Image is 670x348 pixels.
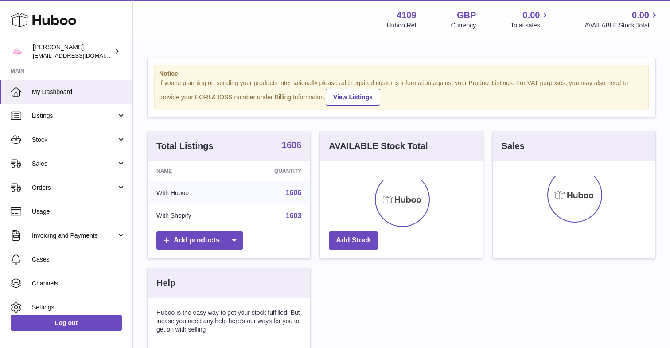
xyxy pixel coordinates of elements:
[235,161,310,181] th: Quantity
[387,21,417,30] div: Huboo Ref
[510,21,550,30] span: Total sales
[282,141,302,149] strong: 1606
[32,88,126,96] span: My Dashboard
[523,9,540,21] span: 0.00
[32,231,117,240] span: Invoicing and Payments
[159,70,644,78] strong: Notice
[156,277,175,289] h3: Help
[326,89,380,106] a: View Listings
[502,140,525,152] h3: Sales
[11,45,24,58] img: internalAdmin-4109@internal.huboo.com
[159,79,644,106] div: If you're planning on sending your products internationally please add required customs informati...
[286,189,302,196] a: 1606
[32,279,126,288] span: Channels
[11,315,122,331] a: Log out
[32,184,117,192] span: Orders
[286,212,302,219] a: 1603
[32,136,117,144] span: Stock
[32,303,126,312] span: Settings
[148,181,235,204] td: With Huboo
[32,207,126,216] span: Usage
[156,309,301,334] p: Huboo is the easy way to get your stock fulfilled. But incase you need any help here's our ways f...
[584,21,659,30] span: AVAILABLE Stock Total
[584,9,659,30] a: 0.00 AVAILABLE Stock Total
[329,231,378,250] a: Add Stock
[457,9,476,21] strong: GBP
[33,43,113,60] div: [PERSON_NAME]
[156,231,243,250] a: Add products
[32,160,117,168] span: Sales
[148,161,235,181] th: Name
[397,9,417,21] strong: 4109
[156,140,214,152] h3: Total Listings
[32,112,117,120] span: Listings
[148,204,235,227] td: With Shopify
[632,9,649,21] span: 0.00
[510,9,550,30] a: 0.00 Total sales
[451,21,476,30] div: Currency
[282,141,302,151] a: 1606
[329,140,428,152] h3: AVAILABLE Stock Total
[32,255,126,264] span: Cases
[33,52,130,59] span: [EMAIL_ADDRESS][DOMAIN_NAME]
